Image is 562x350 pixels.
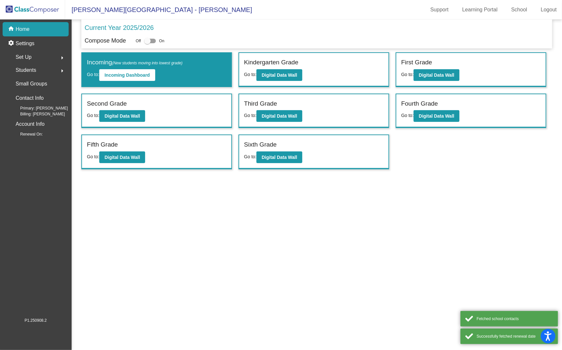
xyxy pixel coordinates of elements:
[244,99,277,109] label: Third Grade
[401,72,414,77] span: Go to:
[262,113,297,119] b: Digital Data Wall
[136,38,141,44] span: Off
[419,72,454,78] b: Digital Data Wall
[244,113,256,118] span: Go to:
[85,36,126,45] p: Compose Mode
[477,333,553,339] div: Successfully fetched renewal date
[8,40,16,47] mat-icon: settings
[244,72,256,77] span: Go to:
[401,113,414,118] span: Go to:
[16,120,45,129] p: Account Info
[16,94,44,103] p: Contact Info
[87,113,99,118] span: Go to:
[262,155,297,160] b: Digital Data Wall
[99,69,155,81] button: Incoming Dashboard
[244,154,256,159] span: Go to:
[16,79,47,88] p: Small Groups
[256,151,302,163] button: Digital Data Wall
[419,113,454,119] b: Digital Data Wall
[262,72,297,78] b: Digital Data Wall
[244,140,277,149] label: Sixth Grade
[16,25,30,33] p: Home
[58,67,66,75] mat-icon: arrow_right
[87,72,99,77] span: Go to:
[244,58,298,67] label: Kindergarten Grade
[414,69,459,81] button: Digital Data Wall
[10,105,68,111] span: Primary: [PERSON_NAME]
[10,111,65,117] span: Billing: [PERSON_NAME]
[16,40,34,47] p: Settings
[10,131,43,137] span: Renewal On:
[401,58,432,67] label: First Grade
[425,5,454,15] a: Support
[85,23,154,32] p: Current Year 2025/2026
[536,5,562,15] a: Logout
[112,61,183,65] span: (New students moving into lowest grade)
[58,54,66,62] mat-icon: arrow_right
[8,25,16,33] mat-icon: home
[87,58,183,67] label: Incoming
[104,113,140,119] b: Digital Data Wall
[159,38,164,44] span: On
[104,72,150,78] b: Incoming Dashboard
[401,99,438,109] label: Fourth Grade
[99,110,145,122] button: Digital Data Wall
[104,155,140,160] b: Digital Data Wall
[414,110,459,122] button: Digital Data Wall
[16,53,32,62] span: Set Up
[87,140,118,149] label: Fifth Grade
[87,99,127,109] label: Second Grade
[65,5,252,15] span: [PERSON_NAME][GEOGRAPHIC_DATA] - [PERSON_NAME]
[256,69,302,81] button: Digital Data Wall
[16,66,36,75] span: Students
[99,151,145,163] button: Digital Data Wall
[506,5,532,15] a: School
[87,154,99,159] span: Go to:
[256,110,302,122] button: Digital Data Wall
[477,316,553,322] div: Fetched school contacts
[457,5,503,15] a: Learning Portal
